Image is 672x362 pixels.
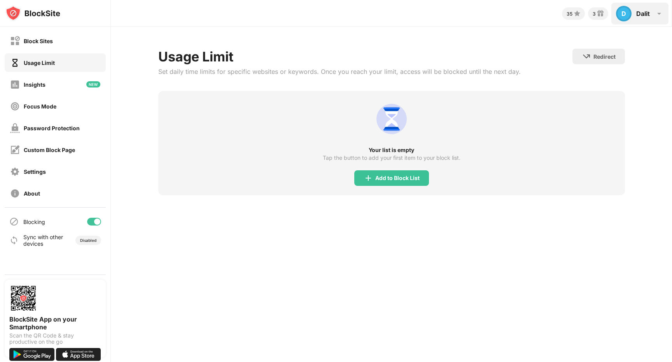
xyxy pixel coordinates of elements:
[5,5,60,21] img: logo-blocksite.svg
[375,175,420,181] div: Add to Block List
[616,6,632,21] div: D
[10,101,20,111] img: focus-off.svg
[24,81,45,88] div: Insights
[86,81,100,87] img: new-icon.svg
[158,49,521,65] div: Usage Limit
[323,155,460,161] div: Tap the button to add your first item to your block list.
[10,167,20,177] img: settings-off.svg
[9,236,19,245] img: sync-icon.svg
[23,234,63,247] div: Sync with other devices
[572,9,582,18] img: points-small.svg
[10,58,20,68] img: time-usage-on.svg
[9,284,37,312] img: options-page-qr-code.png
[24,103,56,110] div: Focus Mode
[373,100,410,138] img: usage-limit.svg
[593,11,596,17] div: 3
[158,147,625,153] div: Your list is empty
[80,238,96,243] div: Disabled
[24,125,80,131] div: Password Protection
[24,190,40,197] div: About
[24,59,55,66] div: Usage Limit
[10,123,20,133] img: password-protection-off.svg
[23,219,45,225] div: Blocking
[158,68,521,75] div: Set daily time limits for specific websites or keywords. Once you reach your limit, access will b...
[593,53,616,60] div: Redirect
[9,348,54,361] img: get-it-on-google-play.svg
[56,348,101,361] img: download-on-the-app-store.svg
[9,217,19,226] img: blocking-icon.svg
[9,332,101,345] div: Scan the QR Code & stay productive on the go
[9,315,101,331] div: BlockSite App on your Smartphone
[24,147,75,153] div: Custom Block Page
[24,38,53,44] div: Block Sites
[636,10,650,17] div: Dalit
[24,168,46,175] div: Settings
[10,189,20,198] img: about-off.svg
[567,11,572,17] div: 35
[596,9,605,18] img: reward-small.svg
[10,80,20,89] img: insights-off.svg
[10,36,20,46] img: block-off.svg
[10,145,20,155] img: customize-block-page-off.svg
